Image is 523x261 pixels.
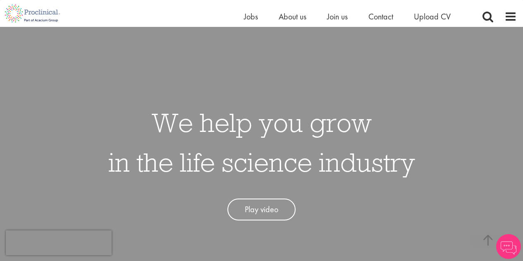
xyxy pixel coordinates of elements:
a: About us [279,11,306,22]
h1: We help you grow in the life science industry [108,103,415,182]
img: Chatbot [496,234,521,259]
a: Contact [368,11,393,22]
a: Upload CV [414,11,451,22]
a: Join us [327,11,348,22]
a: Play video [227,199,296,220]
a: Jobs [244,11,258,22]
